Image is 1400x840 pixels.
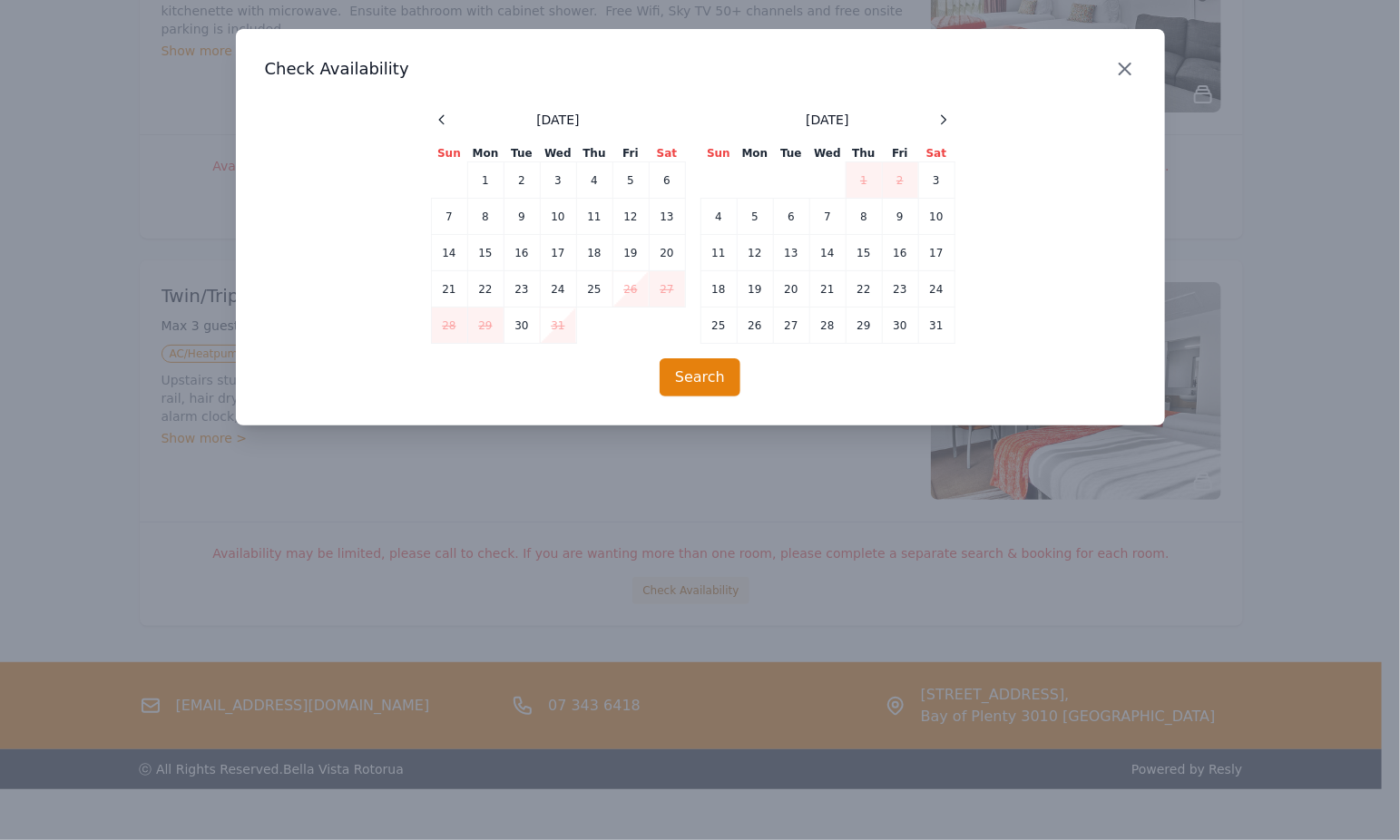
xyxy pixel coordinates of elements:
th: Sat [918,145,955,162]
td: 10 [918,199,955,235]
span: [DATE] [806,111,848,129]
td: 16 [504,235,540,271]
td: 13 [773,235,809,271]
td: 20 [773,271,809,308]
td: 6 [649,162,685,199]
th: Tue [504,145,540,162]
td: 17 [540,235,576,271]
td: 25 [576,271,612,308]
td: 4 [700,199,737,235]
button: Search [660,358,740,396]
td: 21 [809,271,846,308]
td: 4 [576,162,612,199]
td: 26 [737,308,773,344]
td: 24 [540,271,576,308]
td: 1 [467,162,504,199]
td: 12 [612,199,649,235]
td: 5 [737,199,773,235]
td: 15 [846,235,882,271]
th: Tue [773,145,809,162]
td: 21 [431,271,467,308]
td: 8 [846,199,882,235]
td: 29 [467,308,504,344]
td: 6 [773,199,809,235]
td: 23 [882,271,918,308]
td: 19 [737,271,773,308]
td: 30 [882,308,918,344]
td: 7 [809,199,846,235]
th: Sun [431,145,467,162]
th: Thu [576,145,612,162]
td: 24 [918,271,955,308]
th: Mon [467,145,504,162]
th: Thu [846,145,882,162]
span: [DATE] [536,111,579,129]
th: Mon [737,145,773,162]
td: 20 [649,235,685,271]
td: 19 [612,235,649,271]
td: 29 [846,308,882,344]
td: 22 [467,271,504,308]
td: 14 [431,235,467,271]
th: Wed [809,145,846,162]
td: 31 [540,308,576,344]
td: 27 [773,308,809,344]
td: 28 [809,308,846,344]
td: 15 [467,235,504,271]
td: 27 [649,271,685,308]
td: 28 [431,308,467,344]
td: 2 [504,162,540,199]
th: Wed [540,145,576,162]
td: 1 [846,162,882,199]
td: 16 [882,235,918,271]
td: 3 [540,162,576,199]
td: 14 [809,235,846,271]
th: Fri [882,145,918,162]
td: 12 [737,235,773,271]
td: 10 [540,199,576,235]
td: 13 [649,199,685,235]
th: Sun [700,145,737,162]
td: 23 [504,271,540,308]
h3: Check Availability [265,58,1136,80]
td: 11 [700,235,737,271]
td: 11 [576,199,612,235]
th: Fri [612,145,649,162]
td: 5 [612,162,649,199]
td: 30 [504,308,540,344]
td: 31 [918,308,955,344]
td: 18 [576,235,612,271]
td: 9 [504,199,540,235]
td: 2 [882,162,918,199]
td: 8 [467,199,504,235]
td: 18 [700,271,737,308]
td: 7 [431,199,467,235]
td: 25 [700,308,737,344]
td: 17 [918,235,955,271]
td: 9 [882,199,918,235]
td: 26 [612,271,649,308]
td: 22 [846,271,882,308]
th: Sat [649,145,685,162]
td: 3 [918,162,955,199]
